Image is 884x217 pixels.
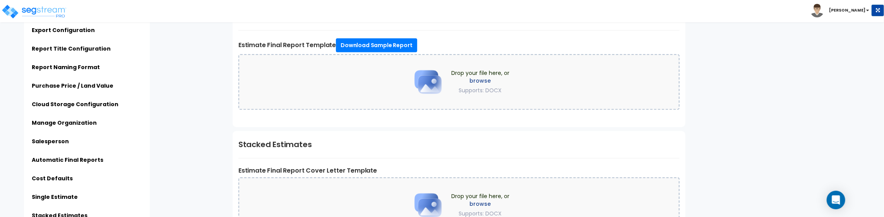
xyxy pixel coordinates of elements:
img: logo_pro_r.png [1,4,67,19]
a: Report Naming Format [32,63,100,71]
a: Download Sample Report [336,38,417,52]
a: Salesperson [32,137,69,145]
span: Drop your file here, or [451,69,509,94]
a: Export Configuration [32,26,95,34]
a: Cloud Storage Configuration [32,100,118,108]
img: avatar.png [810,4,824,17]
label: browse [451,77,509,85]
b: [PERSON_NAME] [829,7,865,13]
span: Supports: DOCX [459,86,502,94]
a: Automatic Final Reports [32,156,103,164]
label: Estimate Final Report Template [238,38,680,52]
a: Cost Defaults [32,175,73,182]
a: Report Title Configuration [32,45,111,53]
h1: Stacked Estimates [238,139,680,150]
a: Manage Organization [32,119,97,127]
a: Purchase Price / Land Value [32,82,113,90]
label: browse [451,200,509,208]
img: Upload Icon [409,63,447,101]
div: Open Intercom Messenger [827,191,845,209]
label: Estimate Final Report Cover Letter Template [238,166,680,175]
a: Single Estimate [32,193,78,201]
